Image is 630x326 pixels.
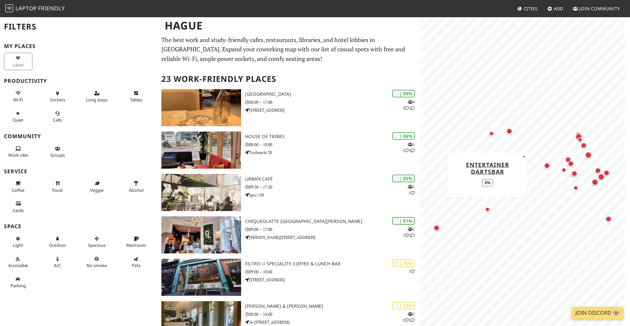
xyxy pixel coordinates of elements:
[245,192,420,198] p: Spui 130
[392,217,415,225] div: | 81%
[122,178,150,195] button: Alcohol
[5,3,65,15] a: LaptopFriendly LaptopFriendly
[90,187,104,193] span: Veggie
[594,166,602,175] div: Map marker
[4,168,153,175] h3: Service
[392,132,415,140] div: | 86%
[245,277,420,283] p: [STREET_ADDRESS]
[4,274,32,291] button: Parking
[122,88,150,105] button: Tables
[161,89,241,126] img: Barista Cafe Frederikstraat
[161,216,241,253] img: Chiqueolatte Den Haag
[157,259,420,296] a: Filtro // Speciality Coffee & Lunch Bar | 76% 1 Filtro // Speciality Coffee & Lunch Bar 09:00 – 1...
[543,161,551,170] div: Map marker
[5,4,13,12] img: LaptopFriendly
[157,89,420,126] a: Barista Cafe Frederikstraat | 99% 421 [GEOGRAPHIC_DATA] 08:00 – 17:00 [STREET_ADDRESS]
[4,88,32,105] button: Wi-Fi
[83,253,111,271] button: No smoke
[245,107,420,113] p: [STREET_ADDRESS]
[132,262,141,268] span: Pet friendly
[409,268,415,275] p: 1
[13,117,23,123] span: Quiet
[604,215,613,223] div: Map marker
[83,233,111,251] button: Spacious
[584,150,593,160] div: Map marker
[4,223,153,230] h3: Space
[408,184,415,196] p: 1 1
[564,155,572,164] div: Map marker
[245,303,420,309] h3: [PERSON_NAME] & [PERSON_NAME]
[161,132,241,169] img: House of Tribes
[545,3,566,15] a: Add
[245,234,420,241] p: [PERSON_NAME][STREET_ADDRESS]
[4,43,153,49] h3: My Places
[4,233,32,251] button: Light
[602,169,611,177] div: Map marker
[88,242,105,248] span: Spacious
[54,262,61,268] span: Air conditioned
[245,269,420,275] p: 09:00 – 18:00
[483,205,491,213] div: Map marker
[245,149,420,156] p: Turfmarkt 28
[574,132,583,141] div: Map marker
[392,302,415,309] div: | 73%
[157,216,420,253] a: Chiqueolatte Den Haag | 81% 111 Chiqueolatte [GEOGRAPHIC_DATA][PERSON_NAME] 09:00 – 17:00 [PERSON...
[466,160,509,175] a: entertainer Dartsbar
[52,187,63,193] span: Food
[245,311,420,317] p: 08:00 – 14:00
[13,207,24,213] span: Credit cards
[122,233,150,251] button: Restroom
[43,143,72,161] button: Groups
[53,117,62,123] span: Video/audio calls
[16,5,37,12] span: Laptop
[432,224,441,232] div: Map marker
[403,226,415,239] p: 1 1 1
[554,6,564,12] span: Add
[245,141,420,148] p: 08:00 – 18:00
[4,78,153,84] h3: Productivity
[574,131,583,139] div: Map marker
[4,253,32,271] button: Accessible
[245,176,420,182] h3: Urban Café
[157,174,420,211] a: Urban Café | 85% 11 Urban Café 09:30 – 17:30 Spui 130
[570,3,623,15] a: Join Community
[130,97,142,103] span: Work-friendly tables
[50,97,65,103] span: Power sockets
[569,169,578,178] div: Map marker
[392,259,415,267] div: | 76%
[38,5,64,12] span: Friendly
[245,319,420,325] p: 2e [STREET_ADDRESS]
[567,159,575,168] div: Map marker
[13,242,23,248] span: Natural light
[487,130,495,137] div: Map marker
[524,6,538,12] span: Cities
[50,152,65,158] span: Group tables
[122,253,150,271] button: Pets
[8,152,28,158] span: People working
[43,253,72,271] button: A/C
[43,88,72,105] button: Sockets
[245,134,420,139] h3: House of Tribes
[4,143,32,161] button: Work vibe
[576,136,584,144] div: Map marker
[43,233,72,251] button: Outdoor
[515,3,540,15] a: Cities
[579,141,588,150] div: Map marker
[12,187,24,193] span: Coffee
[245,91,420,97] h3: [GEOGRAPHIC_DATA]
[4,133,153,139] h3: Community
[4,178,32,195] button: Coffee
[590,178,600,187] div: Map marker
[157,132,420,169] a: House of Tribes | 86% 111 House of Tribes 08:00 – 18:00 Turfmarkt 28
[4,17,153,37] h2: Filters
[87,262,107,268] span: Smoke free
[579,6,620,12] span: Join Community
[161,174,241,211] img: Urban Café
[245,226,420,233] p: 09:00 – 17:00
[245,184,420,190] p: 09:30 – 17:30
[83,178,111,195] button: Veggie
[482,179,493,187] div: 0%
[161,35,416,64] p: The best work and study-friendly cafes, restaurants, libraries, and hotel lobbies in [GEOGRAPHIC_...
[161,259,241,296] img: Filtro // Speciality Coffee & Lunch Bar
[245,261,420,267] h3: Filtro // Speciality Coffee & Lunch Bar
